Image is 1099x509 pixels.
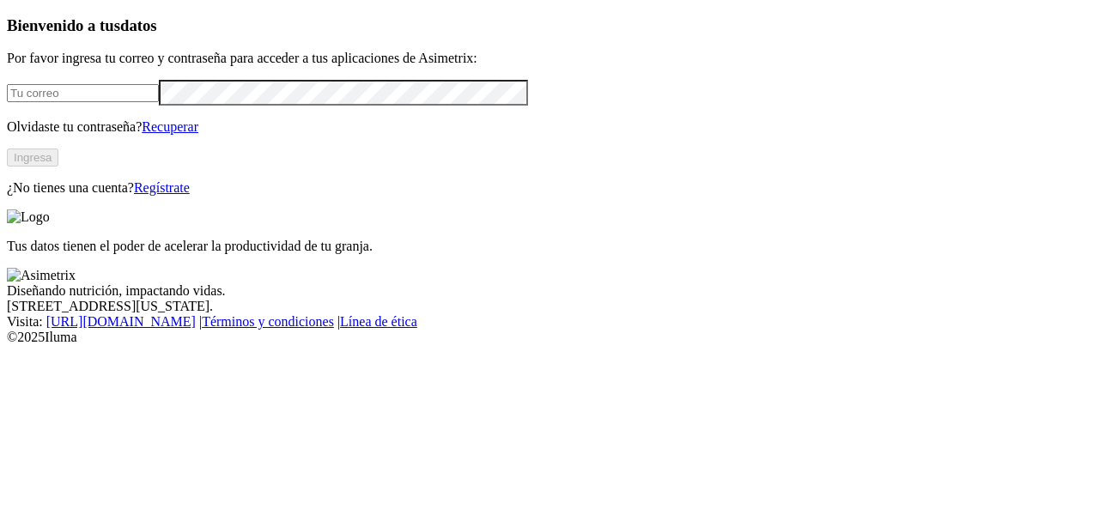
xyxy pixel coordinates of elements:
[142,119,198,134] a: Recuperar
[7,84,159,102] input: Tu correo
[7,148,58,167] button: Ingresa
[7,209,50,225] img: Logo
[46,314,196,329] a: [URL][DOMAIN_NAME]
[7,330,1092,345] div: © 2025 Iluma
[134,180,190,195] a: Regístrate
[7,51,1092,66] p: Por favor ingresa tu correo y contraseña para acceder a tus aplicaciones de Asimetrix:
[120,16,157,34] span: datos
[7,314,1092,330] div: Visita : | |
[7,268,76,283] img: Asimetrix
[7,16,1092,35] h3: Bienvenido a tus
[7,299,1092,314] div: [STREET_ADDRESS][US_STATE].
[340,314,417,329] a: Línea de ética
[7,119,1092,135] p: Olvidaste tu contraseña?
[7,180,1092,196] p: ¿No tienes una cuenta?
[7,239,1092,254] p: Tus datos tienen el poder de acelerar la productividad de tu granja.
[7,283,1092,299] div: Diseñando nutrición, impactando vidas.
[202,314,334,329] a: Términos y condiciones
